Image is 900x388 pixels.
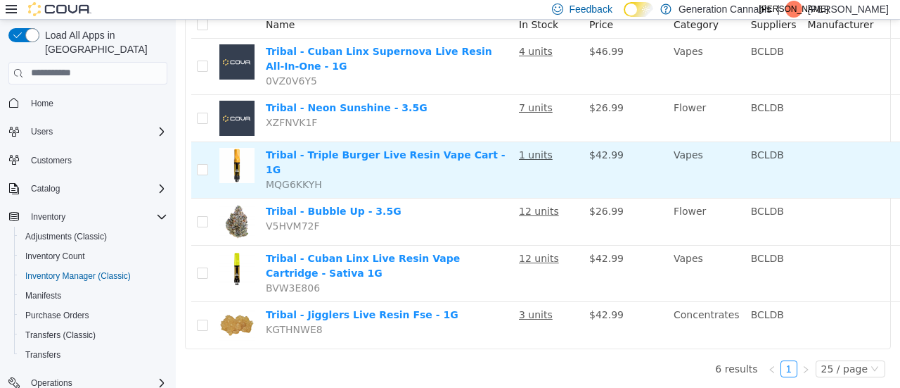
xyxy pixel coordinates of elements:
p: Generation Cannabis [679,1,771,18]
td: Concentrates [492,282,570,329]
button: Manifests [14,286,173,306]
button: Catalog [25,180,65,197]
u: 1 units [343,130,377,141]
td: Vapes [492,226,570,282]
button: Users [3,122,173,142]
span: MQG6KKYH [90,159,146,170]
button: Inventory [25,208,71,225]
img: Cova [28,2,91,16]
span: $42.99 [413,289,448,301]
img: Tribal - Bubble Up - 3.5G hero shot [44,184,79,220]
a: Home [25,95,59,112]
span: 0VZ0V6Y5 [90,56,141,67]
i: icon: down [695,345,703,355]
a: Tribal - Jigglers Live Resin Fse - 1G [90,289,283,301]
span: Adjustments (Classic) [25,231,107,242]
span: $42.99 [413,233,448,244]
span: Inventory [31,211,65,223]
span: Inventory Manager (Classic) [25,270,131,282]
span: Load All Apps in [GEOGRAPHIC_DATA] [39,28,167,56]
button: Transfers (Classic) [14,325,173,345]
div: 25 / page [645,342,692,357]
li: 1 [605,341,622,358]
img: Tribal - Jigglers Live Resin Fse - 1G hero shot [44,288,79,323]
span: Inventory Count [25,251,85,262]
a: Purchase Orders [20,307,95,324]
u: 3 units [343,289,377,301]
a: Inventory Manager (Classic) [20,268,136,284]
u: 4 units [343,26,377,37]
span: BCLDB [575,130,608,141]
a: Tribal - Cuban Linx Supernova Live Resin All-In-One - 1G [90,26,316,52]
li: Previous Page [588,341,605,358]
span: BCLDB [575,186,608,197]
span: Purchase Orders [25,310,89,321]
input: Dark Mode [624,2,653,17]
span: Purchase Orders [20,307,167,324]
span: Dark Mode [624,17,624,18]
img: Tribal - Neon Sunshine - 3.5G placeholder [44,81,79,116]
span: Inventory Manager (Classic) [20,268,167,284]
div: John Olan [785,1,802,18]
button: Purchase Orders [14,306,173,325]
button: Users [25,123,58,140]
span: [PERSON_NAME] [759,1,829,18]
span: Manifests [25,290,61,301]
button: Adjustments (Classic) [14,227,173,246]
a: Tribal - Cuban Linx Live Resin Vape Cartridge - Sativa 1G [90,233,284,259]
span: V5HVM72F [90,201,144,212]
span: BCLDB [575,233,608,244]
u: 12 units [343,186,383,197]
td: Flower [492,75,570,123]
span: Home [25,94,167,112]
img: Tribal - Cuban Linx Live Resin Vape Cartridge - Sativa 1G hero shot [44,232,79,267]
span: Catalog [25,180,167,197]
button: Inventory [3,207,173,227]
button: Transfers [14,345,173,365]
span: Inventory Count [20,248,167,265]
li: Next Page [622,341,638,358]
a: Customers [25,152,77,169]
button: Catalog [3,179,173,199]
span: Users [31,126,53,137]
td: Vapes [492,123,570,179]
span: Feedback [569,2,612,16]
button: Inventory Manager (Classic) [14,266,173,286]
button: Inventory Count [14,246,173,266]
a: Adjustments (Classic) [20,228,112,245]
img: Tribal - Cuban Linx Supernova Live Resin All-In-One - 1G placeholder [44,25,79,60]
span: Transfers [20,346,167,363]
span: Transfers (Classic) [20,327,167,344]
a: Tribal - Neon Sunshine - 3.5G [90,82,252,94]
a: Manifests [20,287,67,304]
span: Transfers (Classic) [25,330,96,341]
td: Vapes [492,19,570,75]
span: BCLDB [575,26,608,37]
span: KGTHNWE8 [90,304,147,315]
span: $42.99 [413,130,448,141]
u: 12 units [343,233,383,244]
span: Catalog [31,183,60,194]
a: Tribal - Bubble Up - 3.5G [90,186,226,197]
button: Customers [3,150,173,170]
p: [PERSON_NAME] [808,1,889,18]
i: icon: left [592,346,600,354]
span: BCLDB [575,82,608,94]
span: Inventory [25,208,167,225]
li: 6 results [539,341,581,358]
span: BVW3E806 [90,263,144,274]
a: Transfers (Classic) [20,327,101,344]
span: Users [25,123,167,140]
span: Manifests [20,287,167,304]
span: Customers [25,151,167,169]
span: Home [31,98,53,109]
a: Tribal - Triple Burger Live Resin Vape Cart - 1G [90,130,330,156]
button: Home [3,93,173,113]
td: Flower [492,179,570,226]
span: Customers [31,155,72,166]
a: Transfers [20,346,66,363]
a: 1 [605,342,621,357]
img: Tribal - Triple Burger Live Resin Vape Cart - 1G hero shot [44,128,79,163]
i: icon: right [626,346,634,354]
span: $46.99 [413,26,448,37]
